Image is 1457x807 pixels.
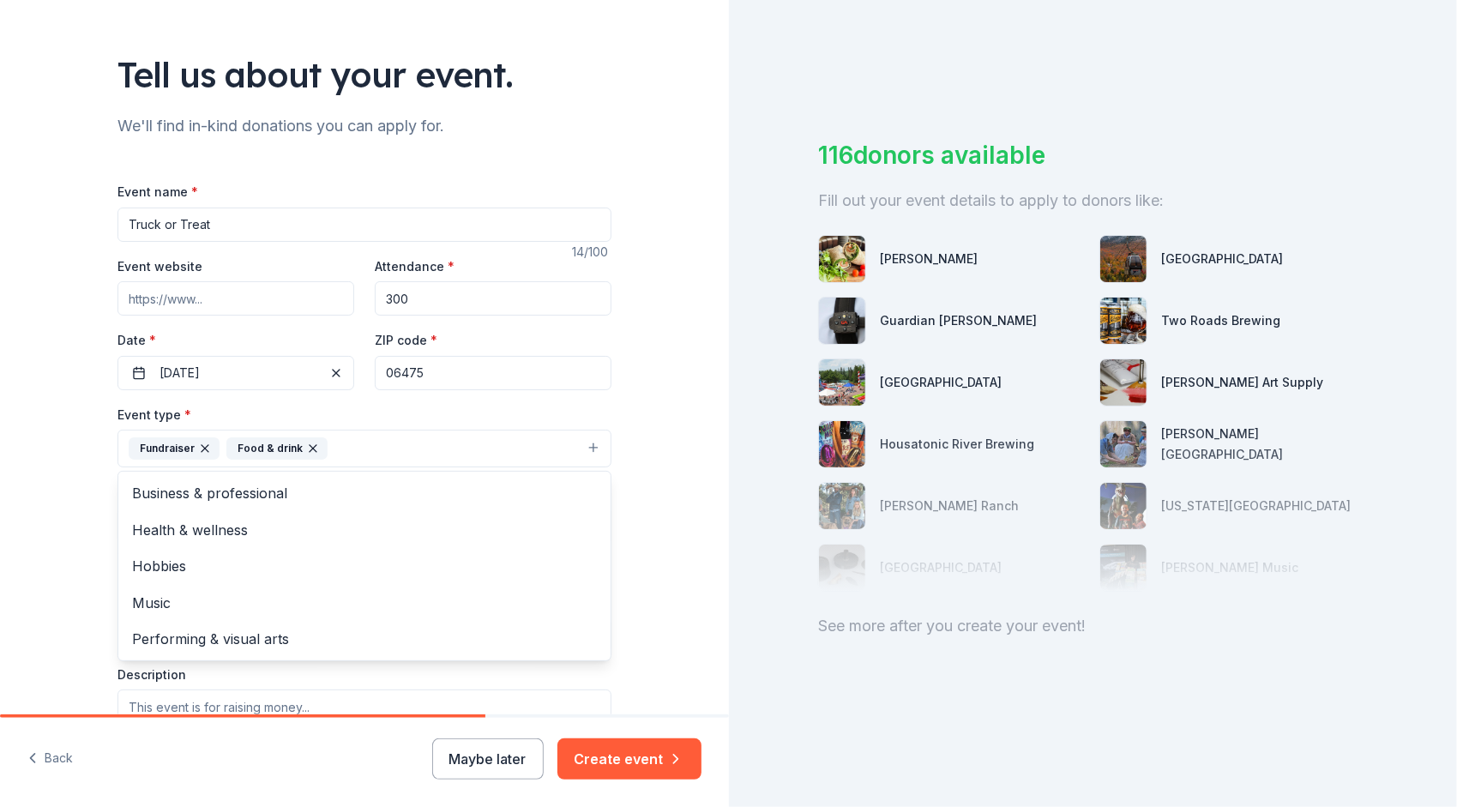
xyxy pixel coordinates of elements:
span: Performing & visual arts [132,628,597,650]
div: Food & drink [226,437,328,460]
div: FundraiserFood & drink [117,471,611,661]
span: Hobbies [132,555,597,577]
div: Fundraiser [129,437,220,460]
span: Health & wellness [132,519,597,541]
span: Music [132,592,597,614]
span: Business & professional [132,482,597,504]
button: FundraiserFood & drink [117,430,611,467]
